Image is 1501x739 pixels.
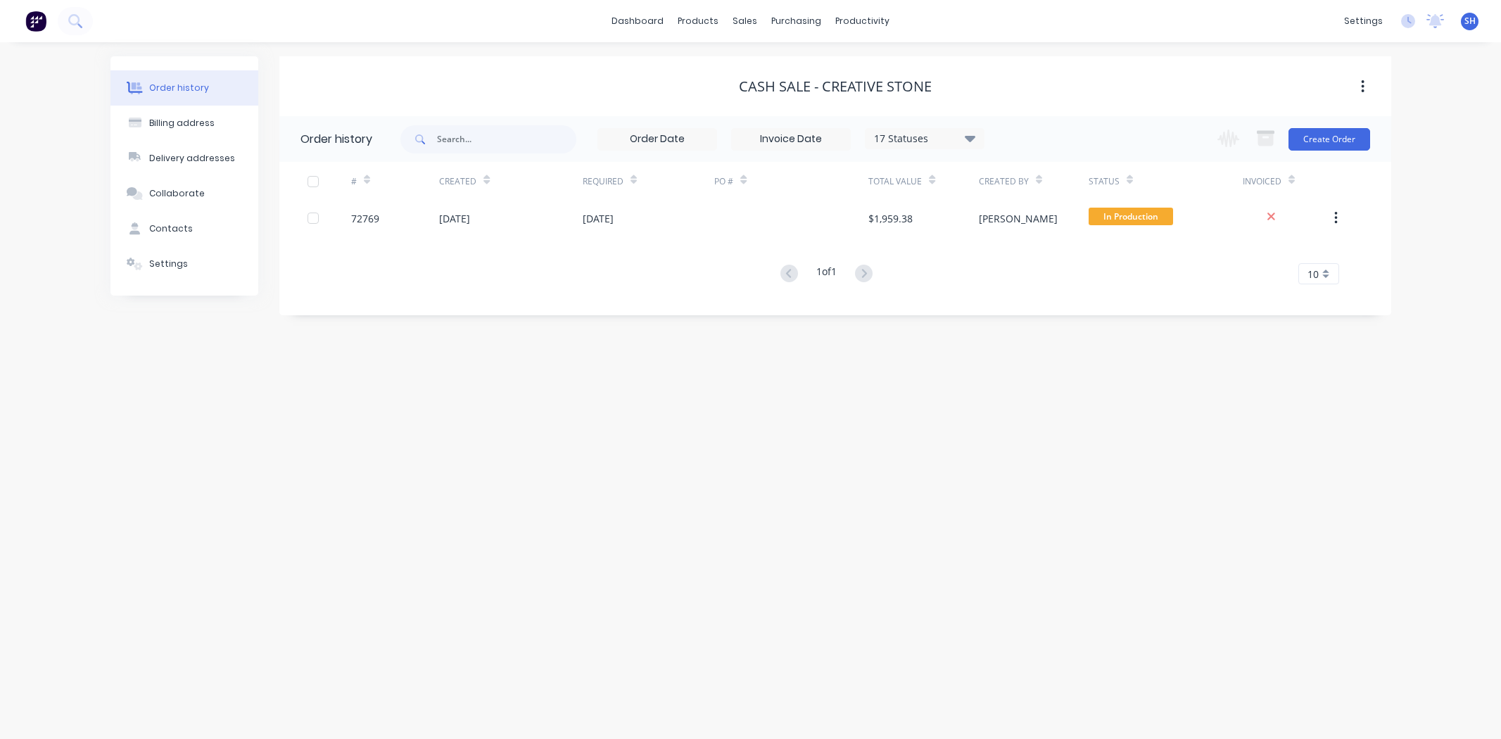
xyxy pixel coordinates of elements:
[583,162,715,201] div: Required
[149,187,205,200] div: Collaborate
[714,175,733,188] div: PO #
[1464,15,1476,27] span: SH
[828,11,897,32] div: productivity
[671,11,726,32] div: products
[739,78,932,95] div: Cash Sale - Creative Stone
[868,175,922,188] div: Total Value
[351,175,357,188] div: #
[1243,162,1331,201] div: Invoiced
[868,162,978,201] div: Total Value
[149,82,209,94] div: Order history
[300,131,372,148] div: Order history
[1243,175,1281,188] div: Invoiced
[866,131,984,146] div: 17 Statuses
[351,162,439,201] div: #
[979,175,1029,188] div: Created By
[583,175,623,188] div: Required
[110,176,258,211] button: Collaborate
[110,246,258,282] button: Settings
[1337,11,1390,32] div: settings
[714,162,868,201] div: PO #
[868,211,913,226] div: $1,959.38
[351,211,379,226] div: 72769
[437,125,576,153] input: Search...
[764,11,828,32] div: purchasing
[1089,162,1243,201] div: Status
[110,106,258,141] button: Billing address
[598,129,716,150] input: Order Date
[726,11,764,32] div: sales
[1307,267,1319,282] span: 10
[1089,208,1173,225] span: In Production
[149,258,188,270] div: Settings
[604,11,671,32] a: dashboard
[439,211,470,226] div: [DATE]
[439,162,582,201] div: Created
[979,162,1089,201] div: Created By
[149,222,193,235] div: Contacts
[732,129,850,150] input: Invoice Date
[110,70,258,106] button: Order history
[439,175,476,188] div: Created
[110,211,258,246] button: Contacts
[149,152,235,165] div: Delivery addresses
[1288,128,1370,151] button: Create Order
[583,211,614,226] div: [DATE]
[149,117,215,130] div: Billing address
[1089,175,1120,188] div: Status
[25,11,46,32] img: Factory
[110,141,258,176] button: Delivery addresses
[979,211,1058,226] div: [PERSON_NAME]
[816,264,837,284] div: 1 of 1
